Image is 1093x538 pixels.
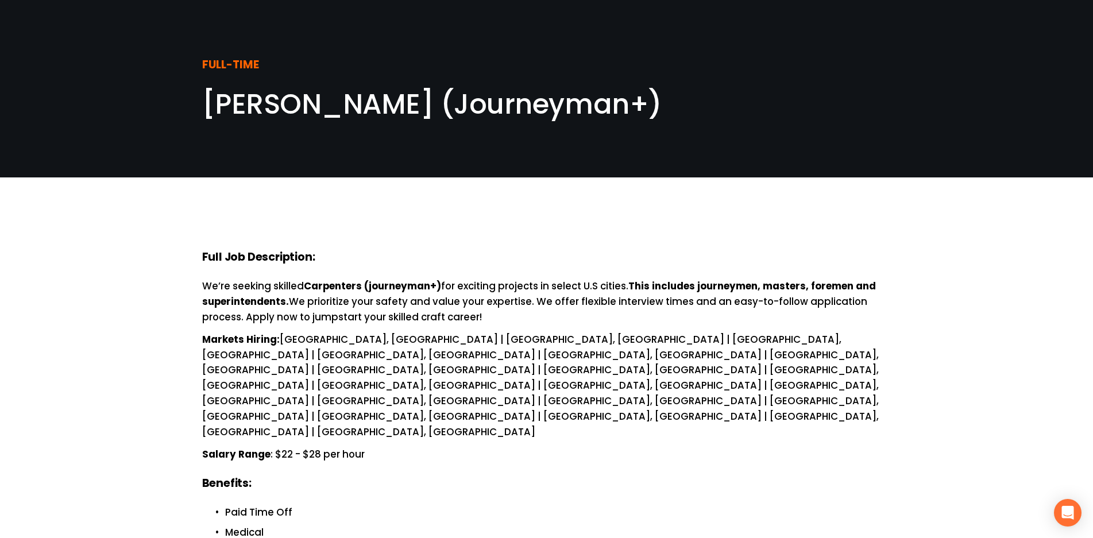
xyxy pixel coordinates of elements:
[202,332,280,346] strong: Markets Hiring:
[304,279,441,293] strong: Carpenters (journeyman+)
[202,249,315,265] strong: Full Job Description:
[202,279,878,308] strong: This includes journeymen, masters, foremen and superintendents.
[202,57,259,72] strong: FULL-TIME
[1054,499,1082,527] div: Open Intercom Messenger
[202,447,891,462] p: : $22 - $28 per hour
[202,447,271,461] strong: Salary Range
[202,278,891,325] p: We’re seeking skilled for exciting projects in select U.S cities. We prioritize your safety and v...
[202,332,891,440] p: [GEOGRAPHIC_DATA], [GEOGRAPHIC_DATA] | [GEOGRAPHIC_DATA], [GEOGRAPHIC_DATA] | [GEOGRAPHIC_DATA], ...
[202,85,662,123] span: [PERSON_NAME] (Journeyman+)
[225,505,891,520] p: Paid Time Off
[202,475,252,491] strong: Benefits:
